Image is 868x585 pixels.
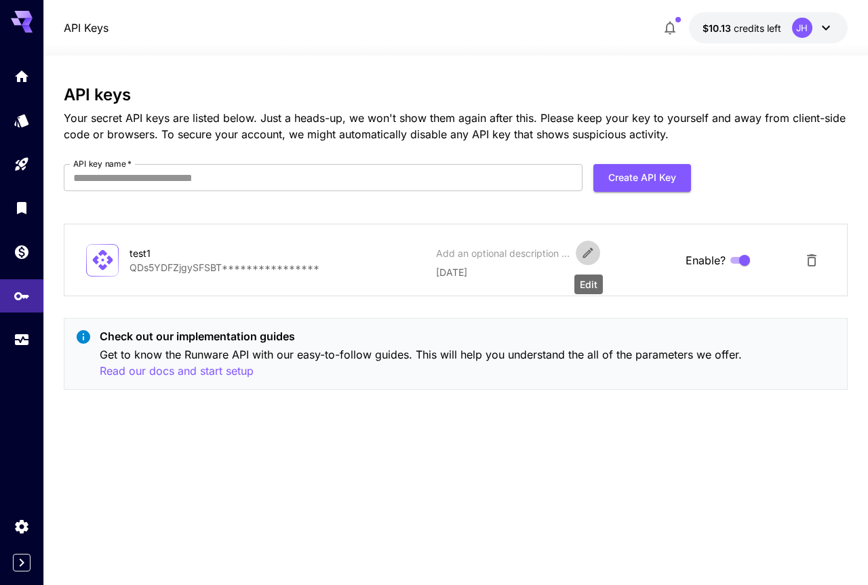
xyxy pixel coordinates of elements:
[14,68,30,85] div: Home
[436,246,572,260] div: Add an optional description or comment
[100,328,835,344] p: Check out our implementation guides
[64,20,108,36] a: API Keys
[576,241,600,265] button: Edit
[13,554,31,571] button: Expand sidebar
[703,22,734,34] span: $10.13
[703,21,781,35] div: $10.1339
[14,243,30,260] div: Wallet
[686,252,726,268] span: Enable?
[100,346,835,380] p: Get to know the Runware API with our easy-to-follow guides. This will help you understand the all...
[593,164,691,192] button: Create API Key
[14,331,30,348] div: Usage
[64,110,847,142] p: Your secret API keys are listed below. Just a heads-up, we won't show them again after this. Plea...
[100,363,254,380] button: Read our docs and start setup
[14,112,30,129] div: Models
[689,12,848,43] button: $10.1339JH
[64,20,108,36] nav: breadcrumb
[574,275,603,294] div: Edit
[792,18,812,38] div: JH
[14,283,30,300] div: API Keys
[14,156,30,173] div: Playground
[14,518,30,535] div: Settings
[436,265,675,279] p: [DATE]
[130,246,265,260] div: test1
[798,247,825,274] button: Delete API Key
[734,22,781,34] span: credits left
[64,85,847,104] h3: API keys
[73,158,132,169] label: API key name
[14,199,30,216] div: Library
